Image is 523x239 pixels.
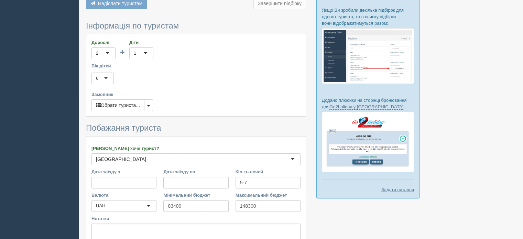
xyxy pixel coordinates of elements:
label: Максимальний бюджет [236,192,301,198]
p: Додано плюсики на сторінці бронювання для : [322,97,414,110]
label: Дата заїзду по [163,169,228,175]
a: Go2holiday у [GEOGRAPHIC_DATA] [329,104,403,110]
div: 6 [96,75,98,82]
label: Мінімальний бюджет [163,192,228,198]
label: Вік дітей [91,63,301,69]
span: Надіслати туристам [98,1,143,6]
label: Дорослі [91,39,116,46]
label: Валюта [91,192,156,198]
input: 7-10 або 7,10,14 [236,177,301,188]
div: UAH [96,203,105,209]
div: [GEOGRAPHIC_DATA] [96,156,146,163]
label: [PERSON_NAME] хоче турист? [91,145,301,152]
h3: Інформація по туристам [86,21,306,30]
div: 1 [134,50,136,57]
label: Кіл-ть ночей [236,169,301,175]
label: Дата заїзду з [91,169,156,175]
a: Задати питання [381,186,414,193]
button: Обрати туриста... [91,99,144,111]
label: Замовник [91,91,301,98]
div: 2 [96,50,98,57]
p: Якщо Ви зробили декілька підбірок для одного туриста, то в списку підбірок вони відображатимуться... [322,7,414,26]
label: Нотатки [91,215,301,222]
img: go2holiday-proposal-for-travel-agency.png [322,112,414,172]
img: %D0%BF%D1%96%D0%B4%D0%B1%D1%96%D1%80%D0%BA%D0%B8-%D0%B3%D1%80%D1%83%D0%BF%D0%B0-%D1%81%D1%80%D0%B... [322,28,414,84]
label: Діти [129,39,153,46]
span: Побажання туриста [86,123,161,132]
